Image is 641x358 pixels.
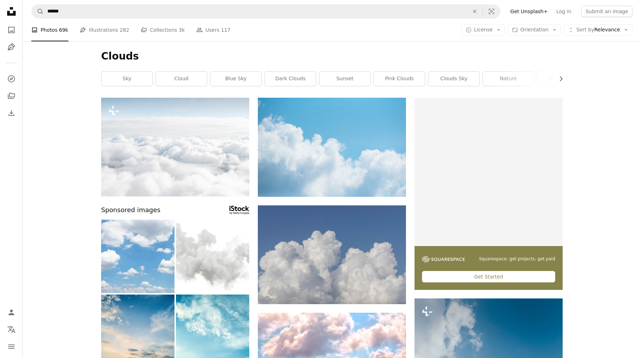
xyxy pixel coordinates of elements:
a: Explore [4,72,19,86]
div: Get Started [422,271,555,282]
span: 282 [120,26,129,34]
a: a view of the clouds from an airplane [101,144,249,150]
button: Orientation [508,24,561,36]
a: cloudy sky [537,72,588,86]
button: Visual search [483,5,500,18]
button: Search Unsplash [32,5,44,18]
a: blue sky [210,72,261,86]
h1: Clouds [101,50,563,63]
img: white clouds under blue sky during daytime [258,205,406,304]
span: Relevance [576,26,620,34]
a: sky [101,72,152,86]
span: Sponsored images [101,205,160,215]
span: Orientation [520,27,548,32]
img: Isolated cloudy atmosphere relaxing shapes on white backgrounds 3d rendering [176,220,249,293]
a: nature [483,72,534,86]
span: Squarespace: get projects, get paid [479,256,555,262]
a: Illustrations 282 [80,19,129,41]
button: Language [4,322,19,337]
span: 3k [179,26,185,34]
a: Squarespace: get projects, get paidGet Started [415,98,563,290]
img: clouds during daytime [258,98,406,197]
a: Get Unsplash+ [506,6,552,17]
a: clouds during daytime [258,144,406,150]
a: Illustrations [4,40,19,54]
img: a view of the clouds from an airplane [101,98,249,196]
img: file-1747939142011-51e5cc87e3c9 [422,256,465,262]
img: Copy space summer blue sky and white clouds abstract background [101,220,174,293]
a: Collections [4,89,19,103]
button: Menu [4,339,19,354]
span: 117 [221,26,231,34]
a: white clouds under blue sky during daytime [258,251,406,258]
a: Users 117 [196,19,230,41]
a: pink clouds [374,72,425,86]
button: scroll list to the right [554,72,563,86]
button: License [462,24,505,36]
a: cloud [156,72,207,86]
a: Download History [4,106,19,120]
button: Sort byRelevance [564,24,632,36]
a: sunset [319,72,370,86]
a: Log in / Sign up [4,305,19,319]
button: Clear [467,5,483,18]
a: Collections 3k [141,19,185,41]
a: dark clouds [265,72,316,86]
a: Photos [4,23,19,37]
a: clouds sky [428,72,479,86]
span: License [474,27,493,32]
a: Log in [552,6,575,17]
button: Submit an image [581,6,632,17]
form: Find visuals sitewide [31,4,500,19]
span: Sort by [576,27,594,32]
